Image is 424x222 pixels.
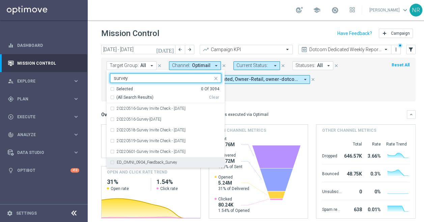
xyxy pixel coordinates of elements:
span: All [140,63,146,68]
input: Select date range [101,45,175,54]
button: close [213,74,218,80]
i: add [382,31,387,36]
button: equalizer Dashboard [7,43,80,48]
i: close [213,76,219,81]
button: [DATE] [155,45,175,55]
div: lightbulb Optibot +10 [7,168,80,173]
div: 638 [344,203,362,214]
label: 20220519-Survey Invite Check - [DATE] [117,139,186,143]
label: 20220601-Survey Invite Check - [DATE] [117,150,186,154]
span: Channel: [172,63,190,68]
i: play_circle_outline [8,114,14,120]
i: preview [301,46,308,53]
span: Delivered [218,153,243,158]
span: Current Status: [236,63,268,68]
span: Data Studio [17,151,73,155]
button: Target Group: All arrow_drop_down [107,61,157,70]
button: Mission Control [7,61,80,66]
i: keyboard_arrow_right [73,114,79,120]
span: Dotcom Dedicated, Owner-Retail, owner-dotcom-dedicated, owner-omni-dedicated, owner-retail [192,76,300,82]
h3: Overview: [101,112,123,118]
h4: OPEN AND CLICK RATE TREND [107,169,167,175]
div: Plan [8,96,73,102]
div: 48.75K [344,168,362,179]
i: arrow_drop_down [213,63,219,69]
span: Clicked [218,196,250,202]
i: arrow_drop_down [326,63,332,69]
span: 5.24M [218,180,249,186]
div: Optibot [8,161,79,179]
span: Click rate [160,186,178,191]
label: 20220516-Survey Invite Check - [DATE] [117,106,186,110]
span: Execute [17,115,73,119]
button: close [221,62,227,69]
button: play_circle_outline Execute keyboard_arrow_right [7,114,80,120]
i: keyboard_arrow_right [73,131,79,138]
button: Channel: Optimail arrow_drop_down [169,61,221,70]
button: close [280,62,286,69]
button: track_changes Analyze keyboard_arrow_right [7,132,80,137]
div: Selected [116,86,133,92]
div: Bounced [322,168,341,179]
span: All [317,63,323,68]
button: close [310,76,316,83]
i: close [222,63,226,68]
h4: Other channel metrics [322,127,376,133]
div: 0 Of 3094 [201,86,219,92]
button: keyboard_arrow_down [407,110,416,119]
button: close [157,62,163,69]
span: 16.76M [218,141,235,148]
div: Mission Control [8,54,79,72]
i: close [311,77,315,82]
div: 3.66% [364,150,380,161]
i: lightbulb [8,167,14,173]
h2: 31% [107,178,145,186]
span: 100% of Sent [218,164,243,169]
button: gps_fixed Plan keyboard_arrow_right [7,96,80,102]
div: There are unsaved changes [398,43,402,48]
button: more_vert [393,45,399,54]
div: Dashboard [8,36,79,54]
button: arrow_back [175,45,185,54]
i: gps_fixed [8,96,14,102]
button: Reset All [391,61,410,69]
i: arrow_forward [187,47,192,52]
div: Spam reported [322,203,341,214]
span: Optimail [192,63,210,68]
i: arrow_back [178,47,182,52]
i: keyboard_arrow_right [73,78,79,84]
i: close [334,63,339,68]
label: 20220518-Survey Invite Check - [DATE] [117,128,186,132]
i: equalizer [8,42,14,49]
label: ED_OMNI_0904_Feedback_Survey [117,160,177,164]
div: Rate [364,141,380,147]
i: arrow_drop_down [149,63,155,69]
a: Optibot [17,161,70,179]
span: Statuses: [295,63,315,68]
button: close [333,62,339,69]
div: 20220516-Survey-Monday [110,114,221,125]
span: Explore [17,79,73,83]
div: 20220601-Survey Invite Check - Wednesday [110,146,221,157]
div: Execute [8,114,73,120]
span: Opened [218,175,249,180]
span: Open rate [111,186,129,191]
span: Sent [218,136,235,141]
h1: Mission Control [101,29,159,38]
span: 1.54% of Opened [218,208,250,213]
i: [DATE] [156,46,174,53]
ng-select: Dotcom Dedicated Weekly Reporting [298,45,391,54]
i: filter_alt [408,46,414,53]
i: track_changes [8,132,14,138]
button: person_search Explore keyboard_arrow_right [7,78,80,84]
div: Rate Trend [386,141,410,147]
button: add Campaign [379,29,413,38]
div: 646.57K [344,150,362,161]
i: settings [7,210,13,216]
i: keyboard_arrow_down [409,112,414,117]
ng-dropdown-panel: Options list [107,86,225,168]
span: 80.24K [218,202,250,208]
